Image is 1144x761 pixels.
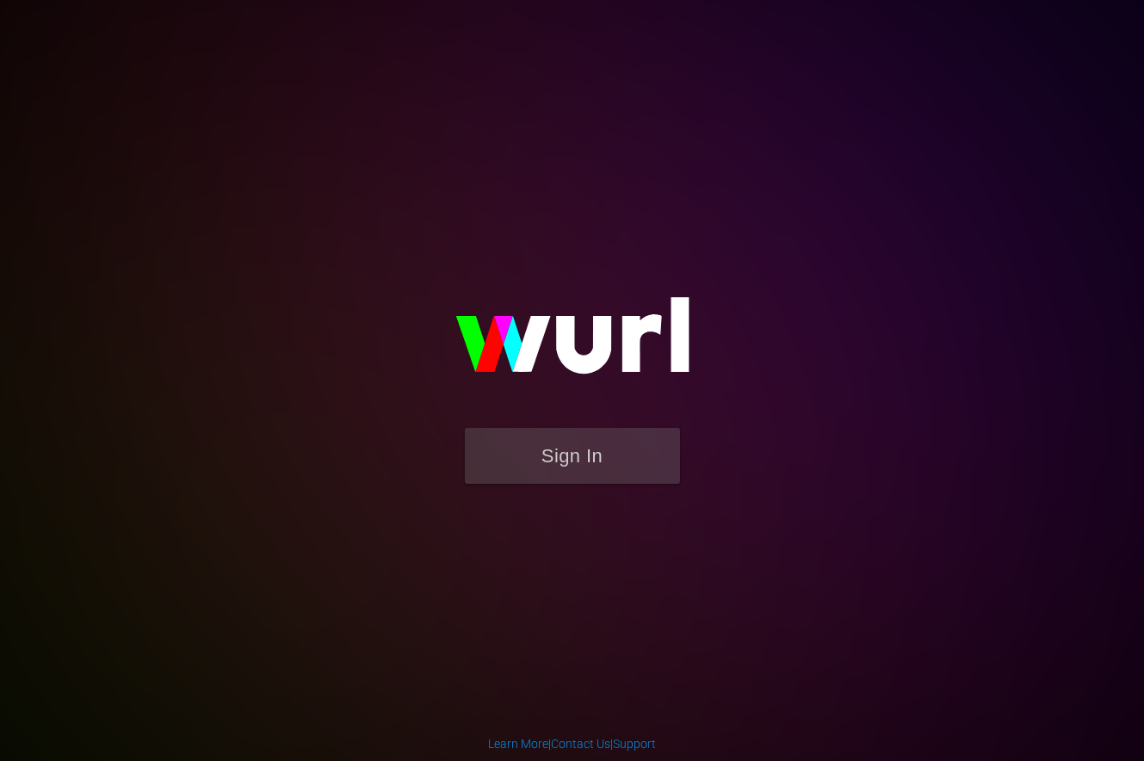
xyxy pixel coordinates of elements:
[488,737,548,751] a: Learn More
[400,260,745,427] img: wurl-logo-on-black-223613ac3d8ba8fe6dc639794a292ebdb59501304c7dfd60c99c58986ef67473.svg
[488,735,656,752] div: | |
[551,737,610,751] a: Contact Us
[465,428,680,484] button: Sign In
[613,737,656,751] a: Support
